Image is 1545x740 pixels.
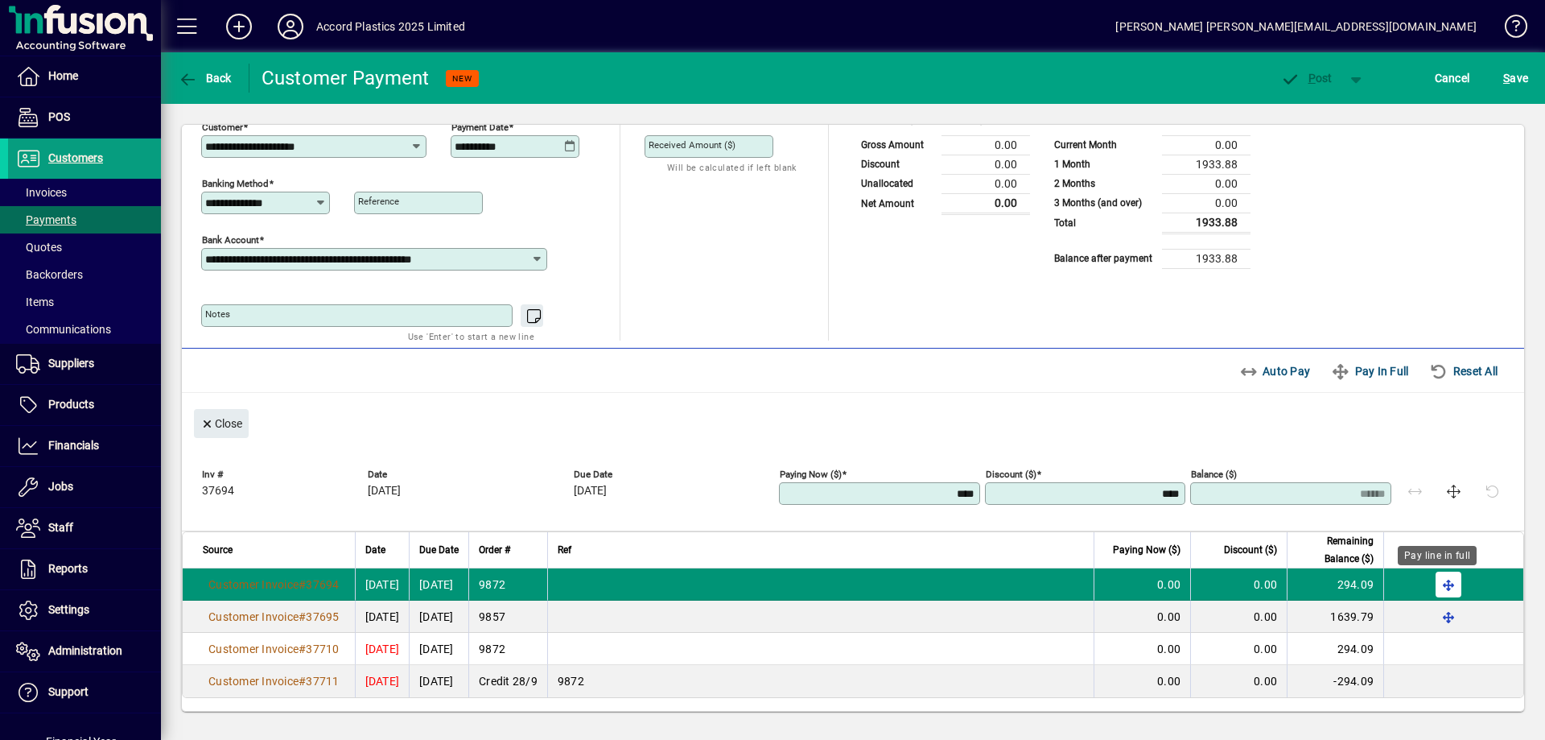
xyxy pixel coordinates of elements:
span: 0.00 [1254,675,1277,688]
span: Payments [16,213,76,226]
a: Customer Invoice#37710 [203,640,345,658]
button: Save [1499,64,1532,93]
span: [DATE] [365,578,400,591]
span: Products [48,398,94,411]
app-page-header-button: Back [161,64,249,93]
span: Customer Invoice [208,643,299,655]
span: Order # [479,541,510,559]
span: Ref [558,541,571,559]
a: Financials [8,426,161,466]
span: # [299,610,306,623]
span: Reports [48,562,88,575]
mat-label: Payment Date [451,122,509,133]
span: P [1308,72,1316,85]
td: 0.00 [1162,135,1250,155]
span: 37710 [306,643,339,655]
span: # [299,643,306,655]
span: # [299,578,306,591]
td: 9872 [468,633,547,665]
td: [DATE] [409,665,468,697]
span: Customer Invoice [208,610,299,623]
td: [DATE] [409,633,468,665]
span: 0.00 [1254,610,1277,623]
td: Gross Amount [853,135,941,155]
button: Reset All [1423,357,1504,386]
a: Support [8,672,161,713]
mat-label: Reference [358,196,399,207]
span: Invoices [16,186,67,199]
mat-label: Bank Account [202,234,259,246]
span: Paying Now ($) [1113,541,1180,559]
td: 9857 [468,601,547,633]
span: 0.00 [1157,578,1180,591]
span: Customers [48,151,103,164]
button: Pay in full [1435,473,1473,511]
a: Home [8,56,161,97]
span: Due Date [574,469,775,480]
a: Products [8,385,161,425]
span: [DATE] [365,610,400,623]
span: S [1503,72,1510,85]
td: 1933.88 [1162,213,1250,233]
span: 0.00 [1254,643,1277,655]
span: Inv # [202,469,363,480]
mat-label: Balance ($) [1191,469,1237,480]
mat-label: Banking method [202,178,269,189]
a: Reports [8,549,161,589]
mat-hint: Use 'Enter' to start a new line [408,327,534,345]
div: Customer Payment [262,65,430,91]
a: Communications [8,316,161,343]
td: Total [1046,213,1162,233]
td: [DATE] [409,601,468,633]
span: Date [365,541,385,559]
span: Customer Invoice [208,675,299,688]
td: 1933.88 [1162,249,1250,268]
span: Items [16,296,54,308]
span: Discount ($) [1224,541,1277,559]
span: 0.00 [1157,643,1180,655]
app-page-summary-card: Customer Balances [1046,115,1250,269]
span: NEW [452,73,472,84]
a: Administration [8,631,161,672]
td: 1 Month [1046,155,1162,174]
span: [DATE] [365,643,400,655]
span: [DATE] [365,675,400,688]
a: Invoices [8,179,161,206]
a: Payments [8,206,161,234]
td: Credit 28/9 [468,665,547,697]
mat-label: Paying Now ($) [780,469,842,480]
td: 0.00 [941,155,1030,174]
button: Profile [265,12,316,41]
span: Backorders [16,268,83,281]
a: Items [8,288,161,316]
span: Customer Invoice [208,578,299,591]
span: Reset All [1429,358,1498,384]
span: # [299,675,306,688]
button: Add [213,12,265,41]
span: Due Date [419,541,459,559]
span: 37694 [306,578,339,591]
span: POS [48,110,70,123]
td: 1933.88 [1162,155,1250,174]
app-page-header-button: Close [190,415,253,430]
a: Customer Invoice#37695 [203,608,345,626]
td: Net Amount [853,193,941,213]
span: [DATE] [368,485,401,498]
a: Suppliers [8,344,161,384]
span: Administration [48,644,122,657]
td: 9872 [468,568,547,601]
td: 0.00 [941,174,1030,193]
span: Settings [48,603,89,616]
span: 294.09 [1337,578,1374,591]
a: Quotes [8,234,161,261]
td: Balance after payment [1046,249,1162,268]
span: Quotes [16,241,62,254]
span: 37694 [202,485,234,498]
td: 0.00 [941,135,1030,155]
span: Date [368,469,569,480]
td: 9872 [547,665,1094,697]
a: Staff [8,508,161,548]
a: Customer Invoice#37694 [203,576,345,593]
div: Accord Plastics 2025 Limited [316,14,465,39]
span: Home [48,69,78,82]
